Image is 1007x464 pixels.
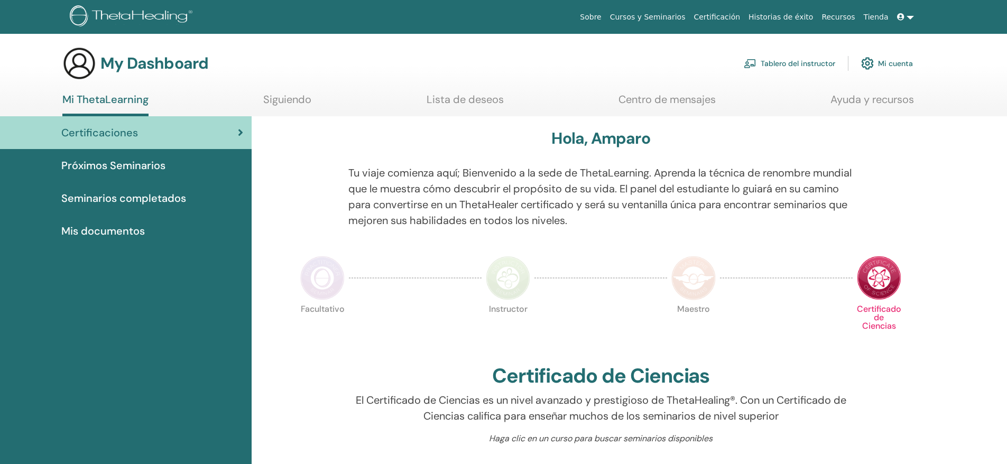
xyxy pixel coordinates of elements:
[861,52,913,75] a: Mi cuenta
[61,223,145,239] span: Mis documentos
[348,432,853,445] p: Haga clic en un curso para buscar seminarios disponibles
[300,305,345,349] p: Facultativo
[671,305,716,349] p: Maestro
[486,305,530,349] p: Instructor
[744,59,756,68] img: chalkboard-teacher.svg
[857,305,901,349] p: Certificado de Ciencias
[300,256,345,300] img: Practitioner
[492,364,710,388] h2: Certificado de Ciencias
[744,7,817,27] a: Historias de éxito
[744,52,835,75] a: Tablero del instructor
[61,125,138,141] span: Certificaciones
[348,392,853,424] p: El Certificado de Ciencias es un nivel avanzado y prestigioso de ThetaHealing®. Con un Certificad...
[817,7,859,27] a: Recursos
[427,93,504,114] a: Lista de deseos
[486,256,530,300] img: Instructor
[606,7,690,27] a: Cursos y Seminarios
[860,7,893,27] a: Tienda
[100,54,208,73] h3: My Dashboard
[576,7,605,27] a: Sobre
[61,190,186,206] span: Seminarios completados
[61,157,165,173] span: Próximos Seminarios
[263,93,311,114] a: Siguiendo
[618,93,716,114] a: Centro de mensajes
[62,93,149,116] a: Mi ThetaLearning
[70,5,196,29] img: logo.png
[348,165,853,228] p: Tu viaje comienza aquí; Bienvenido a la sede de ThetaLearning. Aprenda la técnica de renombre mun...
[689,7,744,27] a: Certificación
[62,47,96,80] img: generic-user-icon.jpg
[551,129,650,148] h3: Hola, Amparo
[830,93,914,114] a: Ayuda y recursos
[861,54,874,72] img: cog.svg
[671,256,716,300] img: Master
[857,256,901,300] img: Certificate of Science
